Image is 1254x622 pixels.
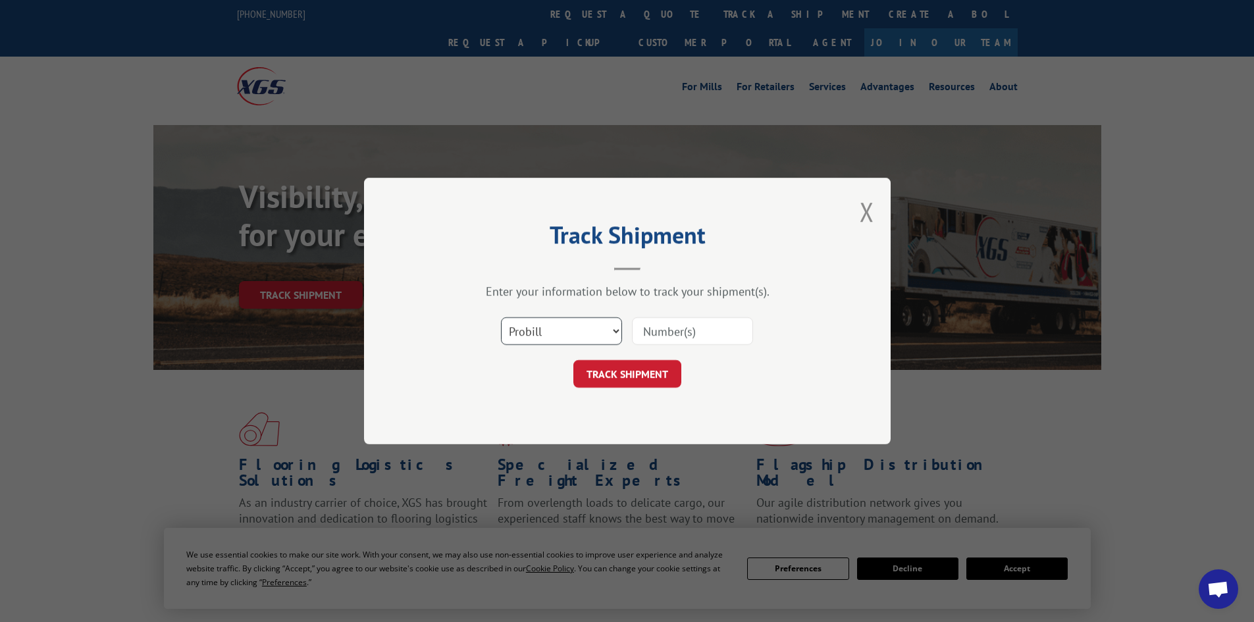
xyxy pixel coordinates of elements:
div: Enter your information below to track your shipment(s). [430,284,825,299]
input: Number(s) [632,317,753,345]
h2: Track Shipment [430,226,825,251]
button: Close modal [860,194,874,229]
div: Open chat [1199,569,1238,609]
button: TRACK SHIPMENT [573,360,681,388]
